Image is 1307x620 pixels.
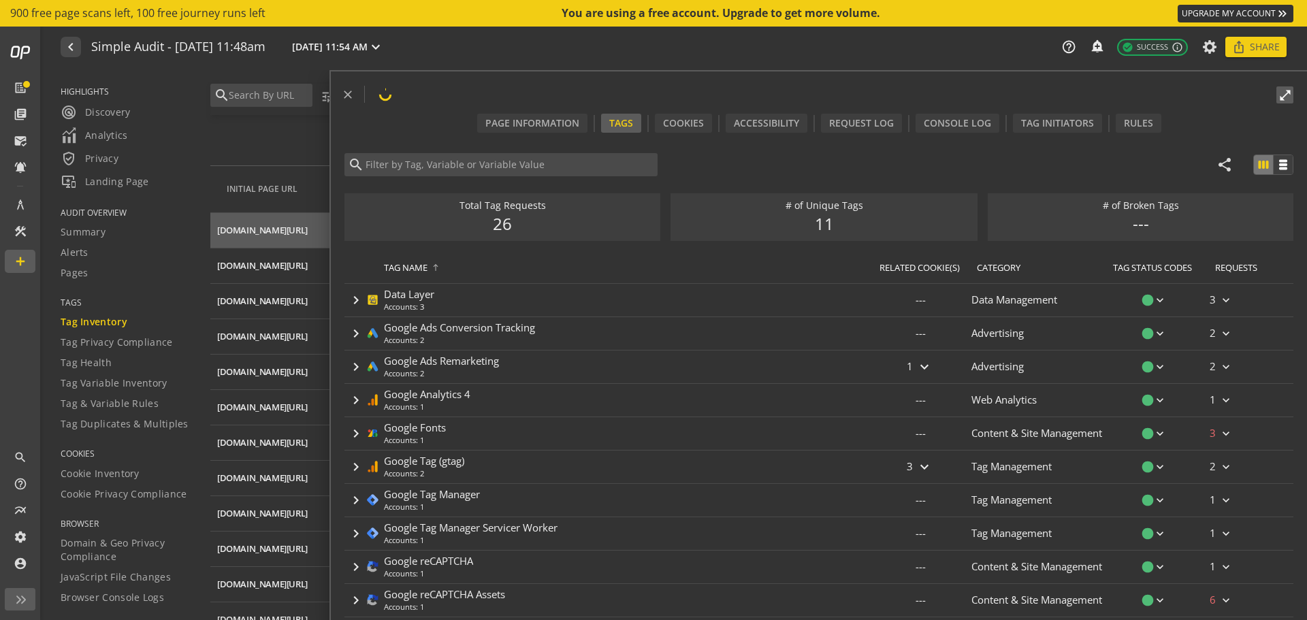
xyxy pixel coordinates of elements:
[971,317,1108,350] div: Advertising
[1210,359,1288,374] div: 2
[1219,527,1233,540] mat-icon: keyboard_arrow_right
[217,542,308,555] div: [DOMAIN_NAME][URL]
[384,287,434,301] div: Data Layer
[61,356,112,370] span: Tag Health
[14,134,27,148] mat-icon: mark_email_read
[916,359,933,375] mat-icon: keyboard_arrow_down
[61,570,171,584] span: JavaScript File Changes
[10,5,265,21] span: 900 free page scans left, 100 free journey runs left
[344,551,1293,583] mat-expansion-panel-header: tagGoogle reCAPTCHAAccounts: 1---Content & Site Management1
[348,592,364,608] mat-icon: keyboard_arrow_right
[1113,261,1192,274] div: Tag Status Codes
[348,359,364,375] mat-icon: keyboard_arrow_right
[227,88,309,103] input: Search By URL
[14,225,27,238] mat-icon: construction
[366,327,379,340] img: tag
[971,350,1108,383] div: Advertising
[61,448,193,459] span: COOKIES
[384,568,473,579] div: Accounts: 1
[384,468,464,479] div: Accounts: 2
[1141,593,1155,607] mat-icon: circle
[1276,7,1289,20] mat-icon: keyboard_double_arrow_right
[1116,114,1161,133] div: Rules
[344,584,1293,617] mat-expansion-panel-header: tagGoogle reCAPTCHA AssetsAccounts: 1---Content & Site Management6
[61,150,77,167] mat-icon: verified_user
[348,325,364,342] mat-icon: keyboard_arrow_right
[14,504,27,517] mat-icon: multiline_chart
[1178,5,1293,22] a: UPGRADE MY ACCOUNT
[61,86,193,97] span: HIGHLIGHTS
[1122,42,1168,53] span: Success
[61,150,118,167] span: Privacy
[655,114,712,133] div: Cookies
[971,284,1108,316] div: Data Management
[1210,393,1288,407] div: 1
[61,174,77,190] mat-icon: important_devices
[493,212,512,235] div: 26
[1225,37,1287,57] button: Share
[1219,293,1233,307] mat-icon: keyboard_arrow_right
[366,360,379,373] img: tag
[61,207,193,218] span: AUDIT OVERVIEW
[1219,393,1233,407] mat-icon: keyboard_arrow_right
[1141,427,1155,440] mat-icon: circle
[321,89,335,103] mat-icon: tune
[63,39,77,55] mat-icon: navigate_before
[916,593,926,607] div: ---
[907,459,935,475] div: 3
[1210,293,1288,307] div: 3
[384,354,499,368] div: Google Ads Remarketing
[344,417,1293,450] mat-expansion-panel-header: tagGoogle FontsAccounts: 1---Content & Site Management3
[1133,212,1149,235] div: ---
[971,484,1108,517] div: Tag Management
[432,263,440,272] mat-icon: north
[1153,293,1167,307] mat-icon: keyboard_arrow_down
[477,114,587,133] div: Page Information
[292,40,368,54] span: [DATE] 11:54 AM
[384,602,505,613] div: Accounts: 1
[459,199,546,212] div: Total Tag Requests
[384,402,470,412] div: Accounts: 1
[61,266,88,280] span: Pages
[1122,42,1133,53] mat-icon: check_circle
[217,472,308,485] div: [DOMAIN_NAME][URL]
[1219,493,1233,507] mat-icon: keyboard_arrow_right
[1232,40,1246,54] mat-icon: ios_share
[217,578,308,591] div: [DOMAIN_NAME][URL]
[214,87,227,103] mat-icon: search
[366,293,379,306] img: tag
[1219,327,1233,340] mat-icon: keyboard_arrow_right
[1153,393,1167,407] mat-icon: keyboard_arrow_down
[1250,35,1280,59] span: Share
[366,427,379,440] img: tag
[1210,459,1288,474] div: 2
[217,330,308,343] div: [DOMAIN_NAME][URL]
[14,530,27,544] mat-icon: settings
[61,336,173,349] span: Tag Privacy Compliance
[916,426,926,440] div: ---
[1216,157,1233,173] mat-icon: share
[61,246,88,259] span: Alerts
[344,517,1293,550] mat-expansion-panel-header: tagGoogle Tag Manager Servicer WorkerAccounts: 1---Tag Management1
[14,255,27,268] mat-icon: add
[348,392,364,408] mat-icon: keyboard_arrow_right
[384,321,535,335] div: Google Ads Conversion Tracking
[227,183,297,195] div: INITIAL PAGE URL
[348,292,364,308] mat-icon: keyboard_arrow_right
[217,401,308,414] div: [DOMAIN_NAME][URL]
[61,315,127,329] span: Tag Inventory
[815,212,834,235] div: 11
[1153,493,1167,507] mat-icon: keyboard_arrow_down
[1215,261,1257,274] div: Requests
[1277,159,1289,171] mat-icon: view_week
[601,114,641,133] div: Tags
[217,436,308,449] div: [DOMAIN_NAME][URL]
[1210,326,1288,340] div: 2
[916,114,999,133] div: Console Log
[344,284,1293,316] mat-expansion-panel-header: tagData LayerAccounts: 3---Data Management3
[1219,560,1233,574] mat-icon: keyboard_arrow_right
[348,559,364,575] mat-icon: keyboard_arrow_right
[1210,526,1288,540] div: 1
[916,393,926,407] div: ---
[217,224,308,237] div: [DOMAIN_NAME][URL]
